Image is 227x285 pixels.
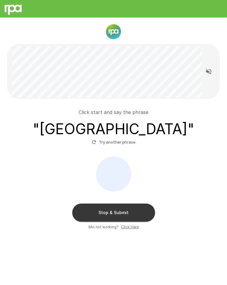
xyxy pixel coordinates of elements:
[90,138,137,147] button: Try another phrase
[203,65,215,78] button: Read questions aloud
[72,204,155,222] button: Stop & Submit
[121,225,139,229] u: Click Here
[89,224,119,230] span: Mic not working?
[79,109,148,116] p: Click start and say the phrase
[106,24,121,39] img: new%2520logo%2520(1).png
[33,121,194,138] h3: " [GEOGRAPHIC_DATA] "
